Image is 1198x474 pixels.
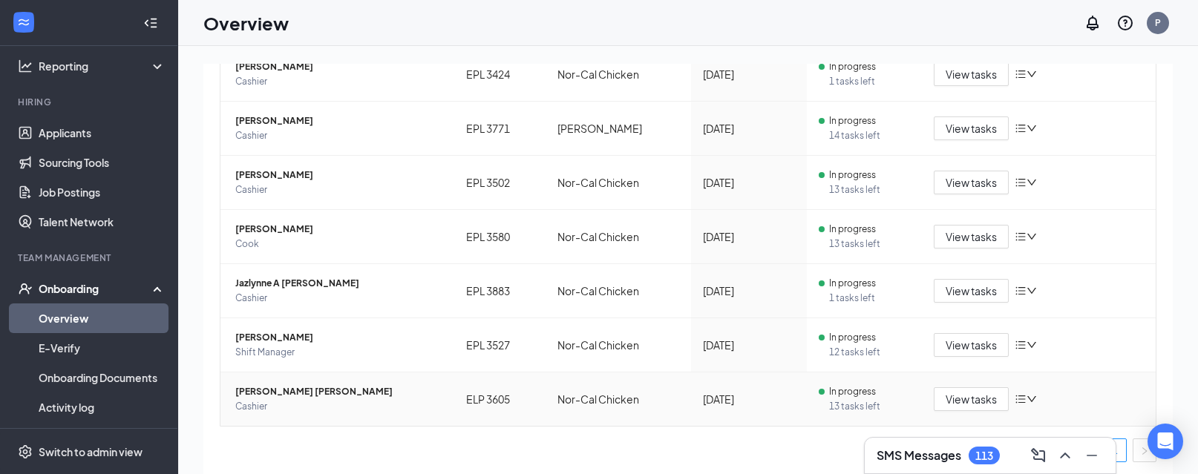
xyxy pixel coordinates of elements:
div: Onboarding [39,281,153,296]
td: EPL 3502 [454,156,546,210]
span: Cashier [235,182,442,197]
button: right [1133,438,1156,462]
td: Nor-Cal Chicken [546,210,692,264]
td: Nor-Cal Chicken [546,318,692,372]
svg: Settings [18,444,33,459]
svg: ComposeMessage [1030,447,1047,464]
button: Minimize [1080,444,1104,467]
span: Jazlynne A [PERSON_NAME] [235,276,442,291]
span: [PERSON_NAME] [235,59,442,74]
button: View tasks [934,333,1009,357]
span: In progress [829,222,876,237]
a: Overview [39,303,166,333]
div: [DATE] [703,337,795,353]
button: ComposeMessage [1027,444,1050,467]
div: [DATE] [703,120,795,136]
span: 1 tasks left [829,74,910,89]
td: EPL 3883 [454,264,546,318]
span: bars [1015,339,1027,351]
span: 14 tasks left [829,128,910,143]
svg: WorkstreamLogo [16,15,31,30]
td: EPL 3580 [454,210,546,264]
div: Hiring [18,96,163,108]
button: View tasks [934,387,1009,411]
td: EPL 3527 [454,318,546,372]
a: Team [39,422,166,452]
svg: Analysis [18,59,33,73]
span: 12 tasks left [829,345,910,360]
td: Nor-Cal Chicken [546,372,692,426]
span: bars [1015,393,1027,405]
span: [PERSON_NAME] [235,330,442,345]
span: down [1027,69,1037,79]
button: View tasks [934,62,1009,86]
svg: Collapse [143,16,158,30]
div: [DATE] [703,391,795,407]
a: Sourcing Tools [39,148,166,177]
div: Reporting [39,59,166,73]
span: right [1140,447,1149,455]
span: [PERSON_NAME] [235,168,442,182]
span: In progress [829,168,876,182]
h1: Overview [203,10,289,36]
span: bars [1015,231,1027,243]
span: bars [1015,68,1027,80]
td: [PERSON_NAME] [546,102,692,156]
span: Cashier [235,128,442,143]
button: View tasks [934,225,1009,248]
td: EPL 3771 [454,102,546,156]
span: In progress [829,113,876,128]
span: 13 tasks left [829,237,910,251]
span: In progress [829,59,876,74]
div: [DATE] [703,174,795,191]
svg: Notifications [1084,14,1102,32]
span: Cashier [235,291,442,306]
td: ELP 3605 [454,372,546,426]
span: View tasks [946,66,997,82]
span: In progress [829,276,876,291]
td: Nor-Cal Chicken [546,47,692,102]
span: [PERSON_NAME] [235,222,442,237]
button: View tasks [934,279,1009,303]
span: 13 tasks left [829,182,910,197]
span: [PERSON_NAME] [PERSON_NAME] [235,384,442,399]
div: Team Management [18,251,163,264]
span: 1 tasks left [829,291,910,306]
span: Cook [235,237,442,251]
span: Shift Manager [235,345,442,360]
span: Cashier [235,399,442,414]
div: Open Intercom Messenger [1148,424,1183,459]
svg: ChevronUp [1056,447,1074,464]
a: Job Postings [39,177,166,207]
span: Cashier [235,74,442,89]
span: View tasks [946,283,997,299]
div: [DATE] [703,66,795,82]
span: 13 tasks left [829,399,910,414]
span: View tasks [946,120,997,136]
h3: SMS Messages [877,447,961,464]
a: Talent Network [39,207,166,237]
span: View tasks [946,228,997,245]
a: Activity log [39,392,166,422]
div: P [1155,16,1161,29]
button: View tasks [934,171,1009,194]
span: In progress [829,330,876,345]
span: In progress [829,384,876,399]
span: down [1027,177,1037,188]
span: down [1027,123,1037,134]
div: [DATE] [703,283,795,299]
a: Onboarding Documents [39,363,166,392]
span: down [1027,231,1037,242]
svg: UserCheck [18,281,33,296]
span: down [1027,286,1037,296]
td: EPL 3424 [454,47,546,102]
svg: Minimize [1083,447,1101,464]
td: Nor-Cal Chicken [546,264,692,318]
span: down [1027,340,1037,350]
span: bars [1015,177,1027,188]
span: down [1027,394,1037,404]
span: bars [1015,122,1027,134]
div: Switch to admin view [39,444,143,459]
svg: QuestionInfo [1116,14,1134,32]
a: E-Verify [39,333,166,363]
